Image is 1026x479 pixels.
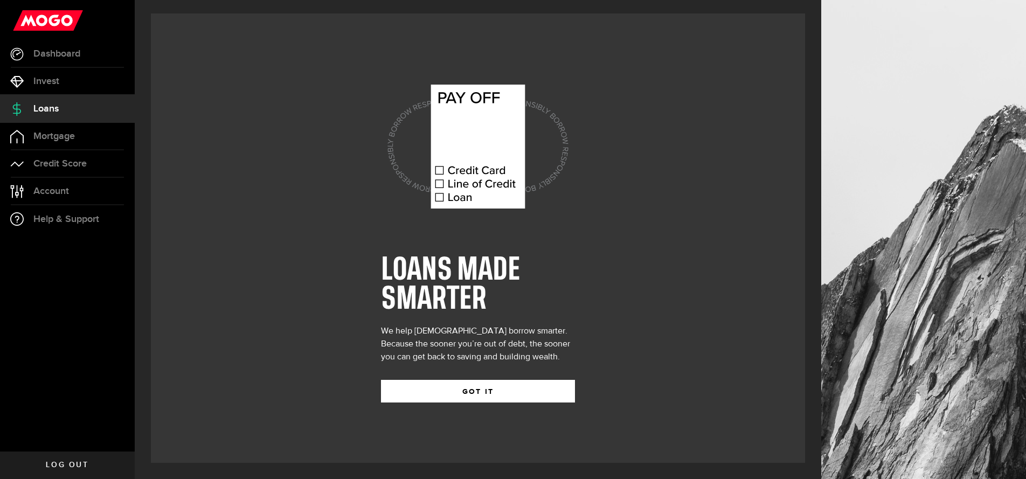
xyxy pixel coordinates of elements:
[33,214,99,224] span: Help & Support
[33,186,69,196] span: Account
[33,159,87,169] span: Credit Score
[381,256,575,314] h1: LOANS MADE SMARTER
[381,380,575,402] button: GOT IT
[46,461,88,469] span: Log out
[33,49,80,59] span: Dashboard
[33,77,59,86] span: Invest
[381,325,575,364] div: We help [DEMOGRAPHIC_DATA] borrow smarter. Because the sooner you’re out of debt, the sooner you ...
[33,131,75,141] span: Mortgage
[33,104,59,114] span: Loans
